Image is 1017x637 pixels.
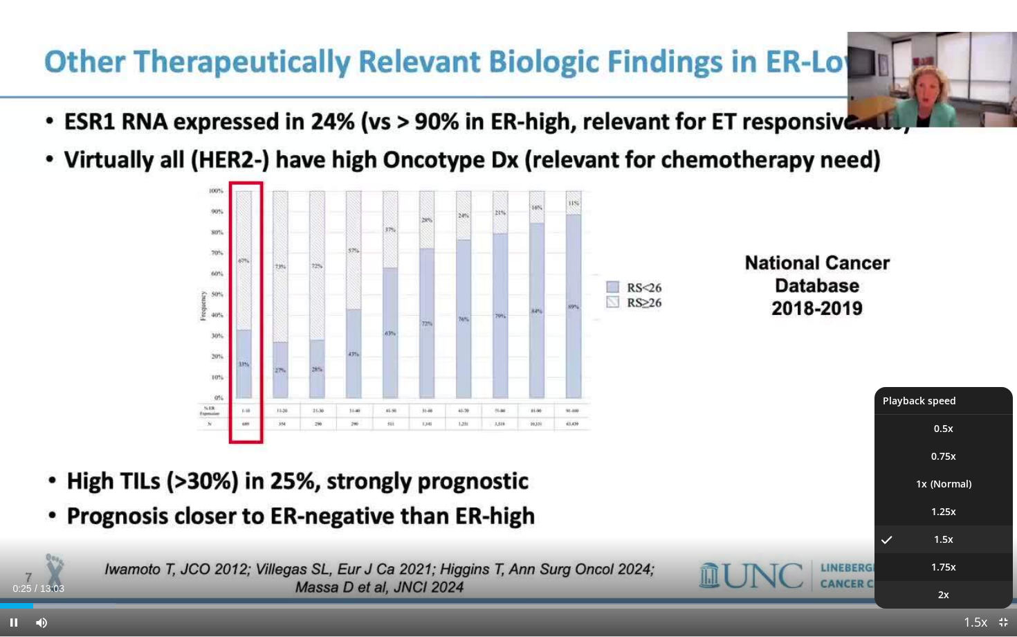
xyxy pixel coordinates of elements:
span: 13:03 [40,583,64,594]
span: 0.5x [934,422,953,436]
button: Playback Rate [962,609,989,636]
button: Mute [28,609,55,636]
button: Exit Fullscreen [989,609,1017,636]
span: 2x [938,588,949,602]
span: 0:25 [12,583,31,594]
span: / [35,583,37,594]
span: 1.25x [931,505,956,519]
span: 1.75x [931,560,956,574]
span: 1x [916,477,927,491]
span: 1.5x [934,532,953,546]
span: 0.75x [931,449,956,463]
